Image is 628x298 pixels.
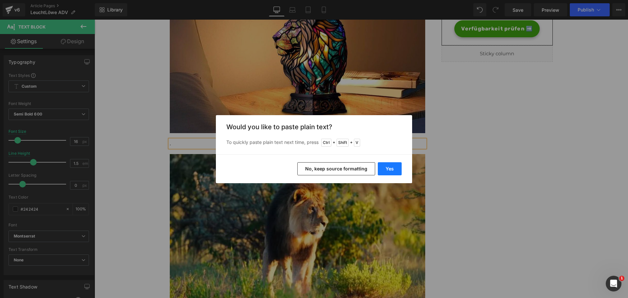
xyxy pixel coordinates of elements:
button: No, keep source formatting [297,162,375,175]
span: Ctrl [321,139,331,147]
span: 1 [619,276,624,281]
span: + [333,139,335,146]
span: V [354,139,360,147]
span: + [350,139,353,146]
span: . [75,121,76,127]
a: Verfügbarkeit prüfen ➡️ [360,1,445,18]
p: To quickly paste plain text next time, press [226,139,402,147]
span: Shift [337,139,349,147]
iframe: Intercom live chat [606,276,621,291]
h3: Would you like to paste plain text? [226,123,402,131]
button: Yes [378,162,402,175]
span: Verfügbarkeit prüfen ➡️ [367,5,438,13]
